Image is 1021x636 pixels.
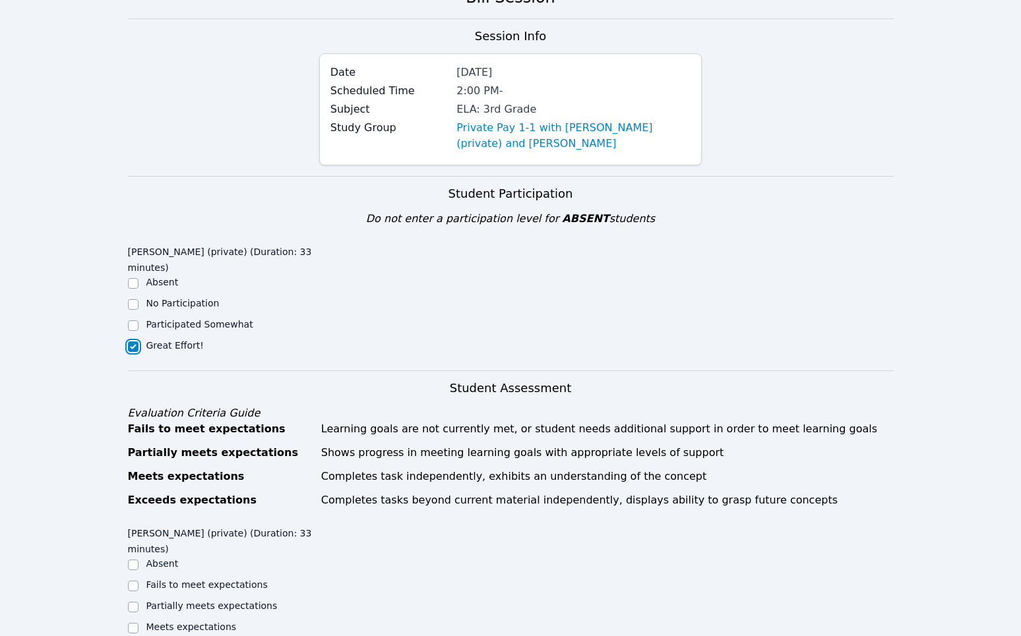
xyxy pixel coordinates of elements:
[146,622,237,632] label: Meets expectations
[128,405,894,421] div: Evaluation Criteria Guide
[475,27,546,45] h3: Session Info
[146,298,220,308] label: No Participation
[128,421,313,437] div: Fails to meet expectations
[456,120,691,152] a: Private Pay 1-1 with [PERSON_NAME] (private) and [PERSON_NAME]
[128,445,313,461] div: Partially meets expectations
[330,101,449,117] label: Subject
[456,83,691,99] div: 2:00 PM -
[146,340,204,351] label: Great Effort!
[146,600,278,611] label: Partially meets expectations
[330,65,449,80] label: Date
[146,579,268,590] label: Fails to meet expectations
[128,469,313,484] div: Meets expectations
[128,521,319,557] legend: [PERSON_NAME] (private) (Duration: 33 minutes)
[146,319,253,330] label: Participated Somewhat
[321,492,894,508] div: Completes tasks beyond current material independently, displays ability to grasp future concepts
[321,469,894,484] div: Completes task independently, exhibits an understanding of the concept
[321,421,894,437] div: Learning goals are not currently met, or student needs additional support in order to meet learni...
[128,379,894,397] h3: Student Assessment
[128,240,319,275] legend: [PERSON_NAME] (private) (Duration: 33 minutes)
[128,492,313,508] div: Exceeds expectations
[562,212,609,225] span: ABSENT
[330,83,449,99] label: Scheduled Time
[456,65,691,80] div: [DATE]
[330,120,449,136] label: Study Group
[146,558,179,569] label: Absent
[321,445,894,461] div: Shows progress in meeting learning goals with appropriate levels of support
[128,211,894,227] div: Do not enter a participation level for students
[128,185,894,203] h3: Student Participation
[456,101,691,117] div: ELA: 3rd Grade
[146,277,179,287] label: Absent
